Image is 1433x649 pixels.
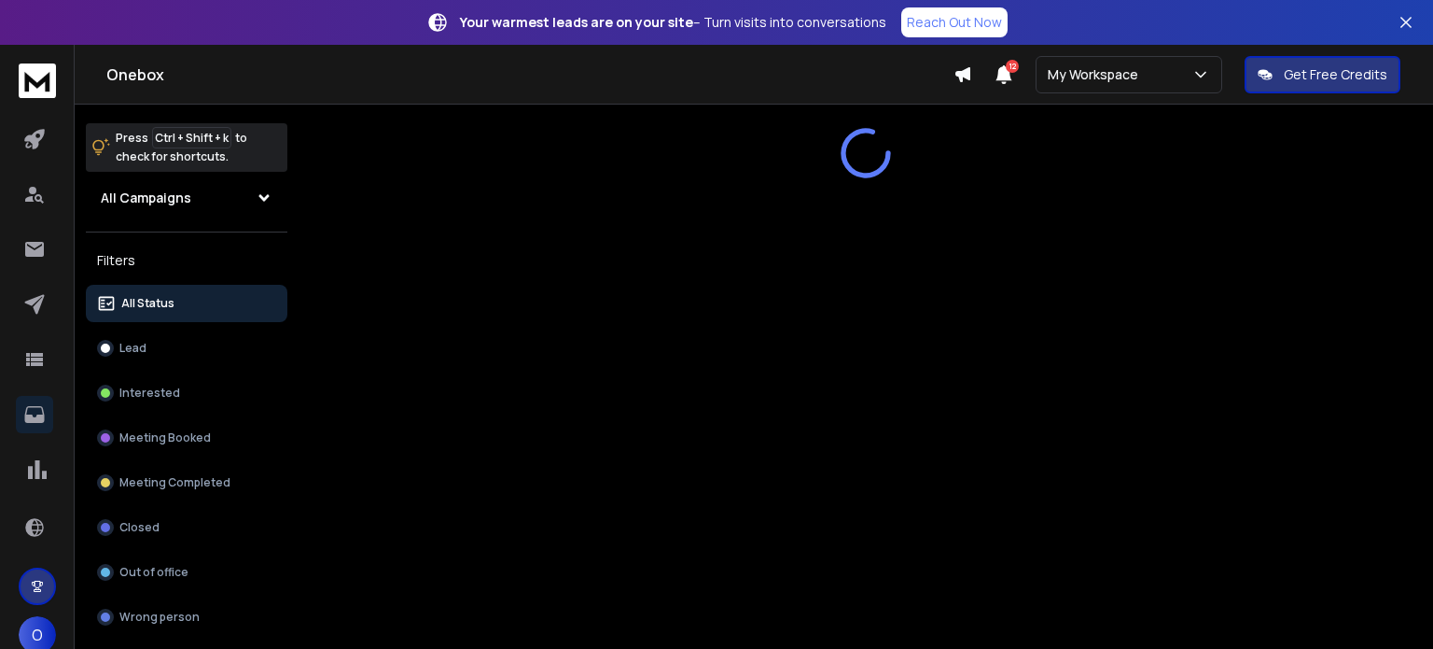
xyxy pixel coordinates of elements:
button: Out of office [86,554,287,591]
h1: Onebox [106,63,953,86]
span: 12 [1006,60,1019,73]
button: All Status [86,285,287,322]
p: Out of office [119,565,188,580]
p: Interested [119,386,180,401]
button: Wrong person [86,599,287,636]
p: – Turn visits into conversations [460,13,886,32]
img: logo [19,63,56,98]
button: Lead [86,330,287,367]
p: Reach Out Now [907,13,1002,32]
button: Closed [86,509,287,546]
a: Reach Out Now [901,7,1008,37]
p: Press to check for shortcuts. [116,129,247,166]
p: My Workspace [1048,65,1146,84]
button: Interested [86,374,287,412]
h1: All Campaigns [101,189,191,207]
span: Ctrl + Shift + k [152,127,231,148]
button: Meeting Completed [86,464,287,501]
p: Get Free Credits [1284,65,1387,84]
p: Lead [119,341,146,356]
p: All Status [121,296,174,311]
strong: Your warmest leads are on your site [460,13,693,31]
button: Meeting Booked [86,419,287,457]
button: Get Free Credits [1245,56,1400,93]
p: Meeting Booked [119,430,211,445]
p: Wrong person [119,610,200,625]
h3: Filters [86,247,287,274]
button: All Campaigns [86,179,287,217]
p: Closed [119,520,160,535]
p: Meeting Completed [119,475,230,490]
